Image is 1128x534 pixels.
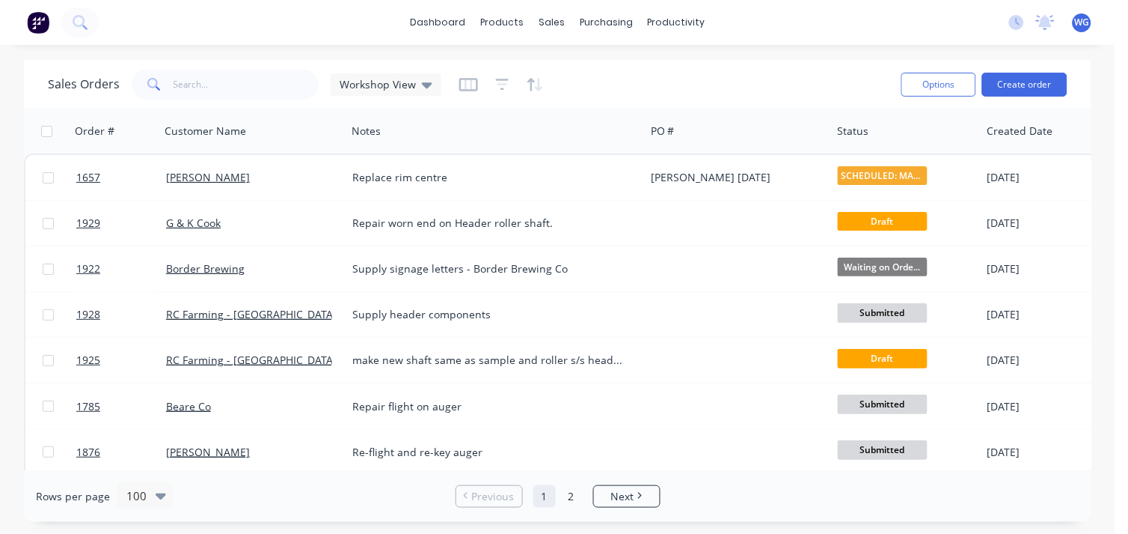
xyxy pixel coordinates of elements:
span: Submitted [838,395,928,413]
a: 1925 [76,338,166,383]
a: 1657 [76,155,166,200]
div: make new shaft same as sample and roller s/s header shoot guard thing - see photo rolled 6 only n... [352,353,625,368]
div: [DATE] [987,261,1098,276]
span: Waiting on Orde... [838,258,928,276]
a: 1785 [76,384,166,429]
div: [PERSON_NAME] [DATE] [651,170,817,185]
span: SCHEDULED: MANU... [838,166,928,185]
span: Submitted [838,440,928,459]
input: Search... [174,70,319,100]
span: WG [1075,16,1090,29]
a: [PERSON_NAME] [166,170,250,184]
div: [DATE] [987,399,1098,414]
a: 1876 [76,430,166,475]
span: Previous [471,489,514,504]
a: 1928 [76,292,166,337]
a: RC Farming - [GEOGRAPHIC_DATA][PERSON_NAME][GEOGRAPHIC_DATA] [166,307,524,321]
span: 1785 [76,399,100,414]
a: Border Brewing [166,261,245,276]
a: RC Farming - [GEOGRAPHIC_DATA][PERSON_NAME][GEOGRAPHIC_DATA] [166,353,524,367]
div: Supply header components [352,307,625,322]
a: 1922 [76,246,166,291]
span: Draft [838,212,928,231]
a: Previous page [456,489,522,504]
div: Customer Name [165,124,246,139]
a: G & K Cook [166,216,221,230]
div: Re-flight and re-key auger [352,445,625,460]
span: Draft [838,349,928,368]
div: [DATE] [987,307,1098,322]
a: Page 2 [560,485,583,508]
span: 1929 [76,216,100,231]
span: 1925 [76,353,100,368]
span: 1657 [76,170,100,185]
div: products [473,11,531,34]
h1: Sales Orders [48,77,120,91]
a: [PERSON_NAME] [166,445,250,459]
a: Page 1 is your current page [533,485,556,508]
span: 1928 [76,307,100,322]
a: dashboard [402,11,473,34]
div: Status [838,124,869,139]
a: 1929 [76,201,166,246]
span: Next [611,489,634,504]
span: Workshop View [340,76,416,92]
img: Factory [27,11,49,34]
div: PO # [651,124,675,139]
div: purchasing [572,11,640,34]
div: Repair worn end on Header roller shaft. [352,216,625,231]
div: Replace rim centre [352,170,625,185]
button: Options [901,73,976,97]
div: productivity [640,11,713,34]
span: 1876 [76,445,100,460]
div: Created Date [987,124,1053,139]
div: Order # [75,124,114,139]
a: Beare Co [166,399,211,413]
div: Notes [352,124,381,139]
span: Rows per page [36,489,110,504]
div: [DATE] [987,216,1098,231]
button: Create order [982,73,1067,97]
a: Next page [594,489,660,504]
div: [DATE] [987,353,1098,368]
span: Submitted [838,303,928,322]
div: Repair flight on auger [352,399,625,414]
div: [DATE] [987,170,1098,185]
span: 1922 [76,261,100,276]
div: Supply signage letters - Border Brewing Co [352,261,625,276]
div: [DATE] [987,445,1098,460]
div: sales [531,11,572,34]
ul: Pagination [450,485,666,508]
